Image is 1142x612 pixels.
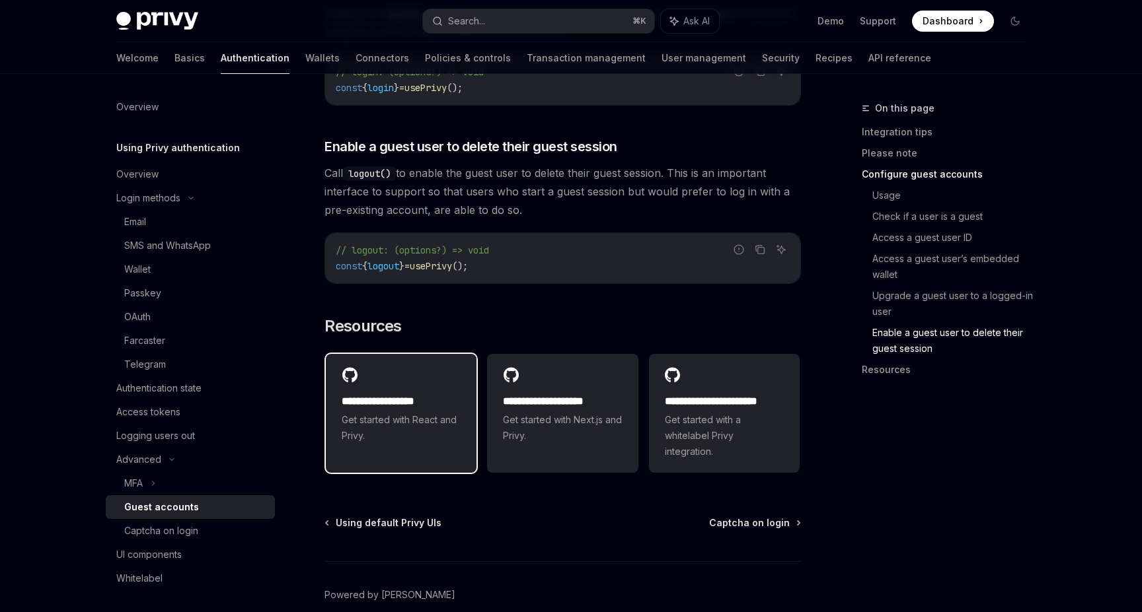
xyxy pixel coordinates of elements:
a: OAuth [106,305,275,329]
h5: Using Privy authentication [116,140,240,156]
div: OAuth [124,309,151,325]
button: Ask AI [773,241,790,258]
div: Overview [116,166,159,182]
span: } [399,260,404,272]
span: Call to enable the guest user to delete their guest session. This is an important interface to su... [324,164,801,219]
div: Captcha on login [124,523,198,539]
a: Authentication state [106,376,275,400]
span: } [394,82,399,94]
div: Access tokens [116,404,180,420]
span: const [336,82,362,94]
a: Dashboard [912,11,994,32]
span: { [362,82,367,94]
div: Authentication state [116,380,202,396]
a: Wallet [106,257,275,281]
span: Get started with React and Privy. [342,412,461,444]
a: Access a guest user ID [872,227,1036,248]
span: Get started with Next.js and Privy. [503,412,622,444]
span: { [362,260,367,272]
div: Wallet [124,261,151,277]
a: Policies & controls [425,42,511,74]
span: Ask AI [683,15,710,28]
span: (); [447,82,463,94]
a: Overview [106,95,275,119]
a: Check if a user is a guest [872,206,1036,227]
span: Using default Privy UIs [336,516,441,529]
a: User management [662,42,746,74]
a: Captcha on login [106,519,275,543]
a: Welcome [116,42,159,74]
a: Configure guest accounts [862,164,1036,185]
span: Dashboard [923,15,973,28]
div: UI components [116,547,182,562]
div: Guest accounts [124,499,199,515]
button: Ask AI [661,9,719,33]
a: Access tokens [106,400,275,424]
span: // logout: (options?) => void [336,244,489,256]
span: ⌘ K [632,16,646,26]
a: Access a guest user’s embedded wallet [872,248,1036,285]
a: Using default Privy UIs [326,516,441,529]
a: Support [860,15,896,28]
a: Basics [174,42,205,74]
a: Guest accounts [106,495,275,519]
a: Upgrade a guest user to a logged-in user [872,285,1036,322]
div: Farcaster [124,333,165,349]
a: Passkey [106,281,275,305]
a: Integration tips [862,121,1036,143]
button: Report incorrect code [730,241,747,258]
span: login [367,82,394,94]
a: Resources [862,359,1036,380]
span: Get started with a whitelabel Privy integration. [665,412,784,459]
span: usePrivy [410,260,452,272]
a: Connectors [356,42,409,74]
div: Overview [116,99,159,115]
span: (); [452,260,468,272]
a: API reference [868,42,931,74]
img: dark logo [116,12,198,30]
a: Overview [106,162,275,186]
div: Telegram [124,357,166,372]
span: = [399,82,404,94]
div: Login methods [116,190,180,206]
a: UI components [106,543,275,566]
span: const [336,260,362,272]
a: Security [762,42,800,74]
div: Advanced [116,452,161,467]
a: Enable a guest user to delete their guest session [872,322,1036,359]
span: Enable a guest user to delete their guest session [324,137,617,156]
span: Resources [324,316,402,337]
div: Email [124,214,146,230]
span: logout [367,260,399,272]
button: Copy the contents from the code block [751,241,769,258]
span: usePrivy [404,82,447,94]
a: Transaction management [527,42,646,74]
div: SMS and WhatsApp [124,238,211,254]
div: Passkey [124,285,161,301]
a: SMS and WhatsApp [106,234,275,257]
a: Email [106,210,275,234]
div: Logging users out [116,428,195,444]
a: Usage [872,185,1036,206]
span: Captcha on login [709,516,790,529]
a: Farcaster [106,329,275,353]
button: Search...⌘K [423,9,654,33]
a: Logging users out [106,424,275,448]
span: // login: (options?) => void [336,66,484,78]
a: Demo [818,15,844,28]
a: Powered by [PERSON_NAME] [324,588,455,601]
span: On this page [875,100,934,116]
a: Telegram [106,353,275,376]
span: = [404,260,410,272]
code: logout() [343,166,396,181]
div: Search... [448,13,485,29]
a: Please note [862,143,1036,164]
button: Toggle dark mode [1005,11,1026,32]
a: Recipes [816,42,853,74]
a: Whitelabel [106,566,275,590]
div: MFA [124,475,143,491]
div: Whitelabel [116,570,163,586]
a: Authentication [221,42,289,74]
a: Captcha on login [709,516,800,529]
a: Wallets [305,42,340,74]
